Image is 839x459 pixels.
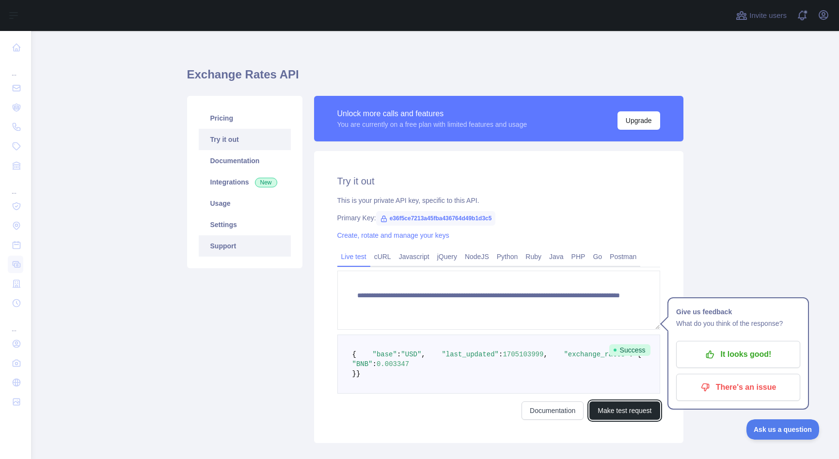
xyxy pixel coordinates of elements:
[255,178,277,187] span: New
[376,211,496,226] span: e36f5ce7213a45fba436764d49b1d3c5
[8,176,23,196] div: ...
[352,360,373,368] span: "BNB"
[395,249,433,264] a: Javascript
[461,249,493,264] a: NodeJS
[187,67,683,90] h1: Exchange Rates API
[377,360,409,368] span: 0.003347
[401,351,421,358] span: "USD"
[352,351,356,358] span: {
[199,171,291,193] a: Integrations New
[337,231,449,239] a: Create, rotate and manage your keys
[337,213,660,223] div: Primary Key:
[442,351,499,358] span: "last_updated"
[545,249,568,264] a: Java
[199,107,291,129] a: Pricing
[421,351,425,358] span: ,
[356,370,360,378] span: }
[522,249,545,264] a: Ruby
[606,249,640,264] a: Postman
[609,344,650,356] span: Success
[199,129,291,150] a: Try it out
[676,306,800,318] h1: Give us feedback
[370,249,395,264] a: cURL
[493,249,522,264] a: Python
[373,351,397,358] span: "base"
[397,351,401,358] span: :
[568,249,589,264] a: PHP
[543,351,547,358] span: ,
[199,193,291,214] a: Usage
[199,214,291,235] a: Settings
[337,120,527,129] div: You are currently on a free plan with limited features and usage
[589,249,606,264] a: Go
[199,150,291,171] a: Documentation
[337,249,370,264] a: Live test
[499,351,503,358] span: :
[337,196,660,205] div: This is your private API key, specific to this API.
[337,108,527,120] div: Unlock more calls and features
[352,370,356,378] span: }
[617,111,660,130] button: Upgrade
[564,351,629,358] span: "exchange_rates"
[676,318,800,329] p: What do you think of the response?
[199,235,291,257] a: Support
[503,351,543,358] span: 1705103999
[8,58,23,77] div: ...
[589,401,660,420] button: Make test request
[522,401,584,420] a: Documentation
[373,360,377,368] span: :
[8,314,23,333] div: ...
[746,419,820,440] iframe: Toggle Customer Support
[749,10,787,21] span: Invite users
[433,249,461,264] a: jQuery
[337,174,660,188] h2: Try it out
[734,8,789,23] button: Invite users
